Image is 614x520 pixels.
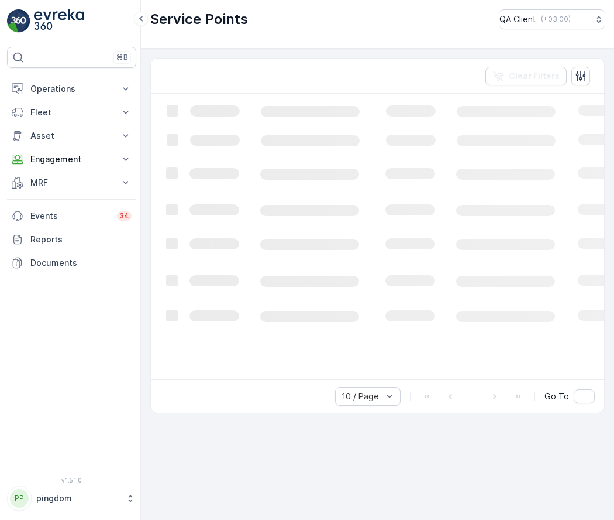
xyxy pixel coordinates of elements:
button: Asset [7,124,136,148]
button: Fleet [7,101,136,124]
span: v 1.51.0 [7,477,136,484]
a: Documents [7,251,136,275]
p: Asset [30,130,113,142]
p: Engagement [30,153,113,165]
div: PP [10,489,29,508]
p: Documents [30,257,132,269]
button: PPpingdom [7,486,136,511]
p: pingdom [36,492,120,504]
a: Reports [7,228,136,251]
button: Clear Filters [485,67,567,85]
button: Engagement [7,148,136,171]
button: Operations [7,77,136,101]
a: Events34 [7,204,136,228]
p: QA Client [499,13,536,25]
img: logo [7,9,30,33]
p: Clear Filters [509,70,560,82]
p: MRF [30,177,113,189]
img: logo_light-DOdMpM7g.png [34,9,84,33]
p: ⌘B [116,53,128,62]
p: Operations [30,83,113,95]
button: QA Client(+03:00) [499,9,605,29]
p: Fleet [30,107,113,118]
span: Go To [544,391,569,402]
p: ( +03:00 ) [541,15,571,24]
p: Events [30,210,110,222]
p: Service Points [150,10,248,29]
p: 34 [119,211,129,221]
button: MRF [7,171,136,194]
p: Reports [30,234,132,245]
